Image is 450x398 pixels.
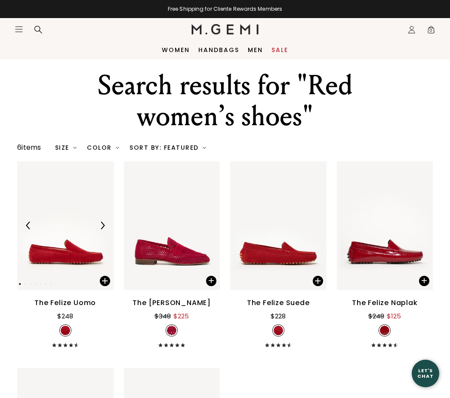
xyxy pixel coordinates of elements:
a: Previous ArrowNext ArrowThe Felize Uomo$248 [17,161,114,347]
div: Size [55,144,77,151]
div: The Felize Naplak [352,298,418,308]
div: $348 [154,311,171,321]
img: v_6848217612347_SWATCH_50x.jpg [61,326,70,335]
div: Color [87,144,119,151]
img: The Felize Naplak [337,161,433,290]
img: Previous Arrow [25,222,32,229]
div: $248 [368,311,384,321]
div: $228 [271,311,286,321]
a: The Felize Naplak$248$125 [337,161,433,347]
div: 6 items [17,142,41,153]
img: v_12724_SWATCH_50x.jpg [380,326,389,335]
img: v_7320306417723_SWATCH_50x.jpg [167,326,176,335]
div: The Felize Uomo [34,298,96,308]
div: Search results for "Red women’s shoes" [65,70,385,132]
div: $225 [173,311,189,321]
a: Sale [271,46,288,53]
div: The Felize Suede [247,298,310,308]
div: Let's Chat [412,368,439,379]
a: The Felize Suede$228 [230,161,327,347]
img: The Felize Suede [230,161,327,290]
img: The Sacca Donna Lattice [124,161,220,290]
img: Next Arrow [99,222,106,229]
div: The [PERSON_NAME] [133,298,211,308]
a: Handbags [198,46,239,53]
a: Women [162,46,190,53]
img: The Felize Uomo [17,161,114,290]
div: $248 [57,311,73,321]
div: $125 [387,311,401,321]
img: chevron-down.svg [203,146,206,149]
img: chevron-down.svg [73,146,77,149]
img: chevron-down.svg [116,146,119,149]
button: Open site menu [15,25,23,34]
span: 0 [427,27,435,36]
img: M.Gemi [191,24,259,34]
img: v_11726_SWATCH_50x.jpg [274,326,283,335]
div: Sort By: Featured [129,144,206,151]
a: Men [248,46,263,53]
a: The [PERSON_NAME]$348$225 [124,161,220,347]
